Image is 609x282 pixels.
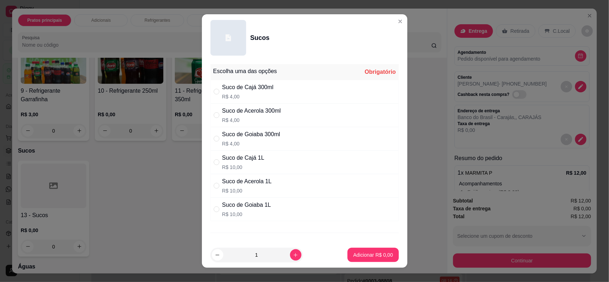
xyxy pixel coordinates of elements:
[222,164,264,171] p: R$ 10,00
[250,33,270,43] div: Sucos
[222,93,274,100] p: R$ 4,00
[347,248,399,262] button: Adicionar R$ 0,00
[212,249,223,261] button: decrease-product-quantity
[222,83,274,92] div: Suco de Cajá 300ml
[222,187,272,194] p: R$ 10,00
[222,201,271,209] div: Suco de Goiaba 1L
[222,140,280,147] p: R$ 4,00
[353,251,393,258] p: Adicionar R$ 0,00
[395,16,406,27] button: Close
[222,130,280,139] div: Suco de Goiaba 300ml
[222,177,272,186] div: Suco de Acerola 1L
[222,154,264,162] div: Suco de Cajá 1L
[213,67,277,76] div: Escolha uma das opções
[290,249,301,261] button: increase-product-quantity
[365,68,396,76] div: Obrigatório
[222,117,281,124] p: R$ 4,00
[222,107,281,115] div: Suco de Acerola 300ml
[222,211,271,218] p: R$ 10,00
